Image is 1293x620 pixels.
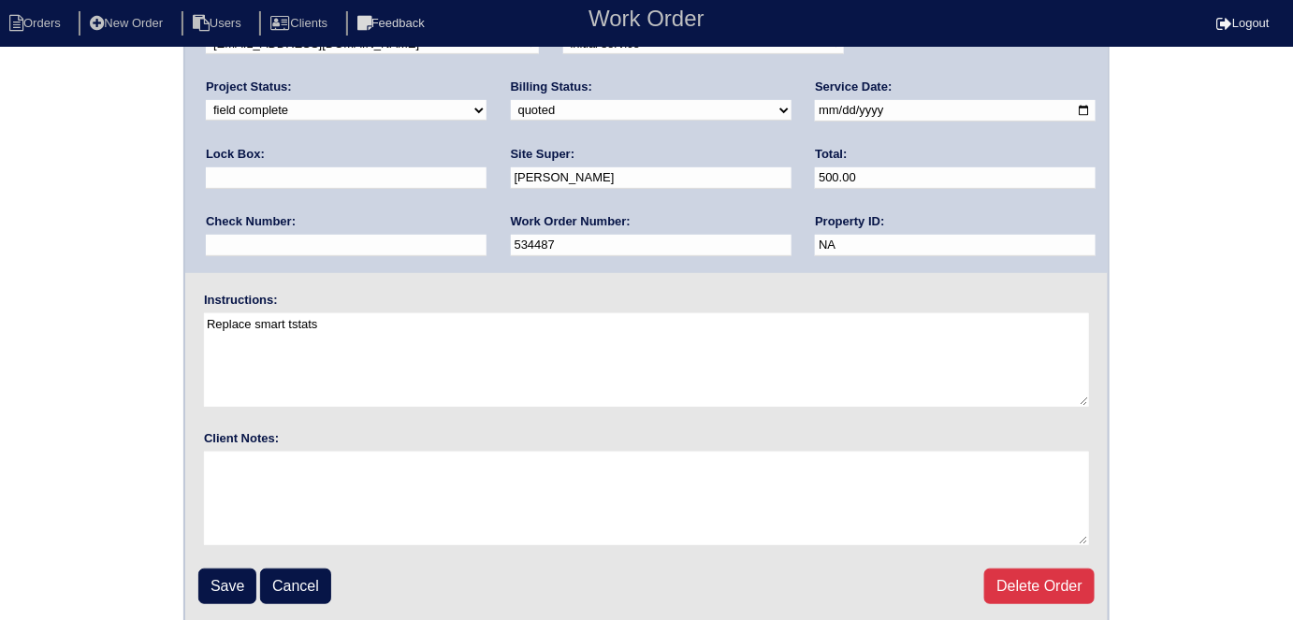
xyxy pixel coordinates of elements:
label: Property ID: [815,213,884,230]
textarea: Replace smart tstats [204,313,1089,407]
label: Check Number: [206,213,296,230]
a: Users [182,16,256,30]
label: Project Status: [206,79,292,95]
label: Total: [815,146,847,163]
label: Billing Status: [511,79,592,95]
a: Cancel [260,569,331,604]
li: New Order [79,11,178,36]
a: New Order [79,16,178,30]
a: Delete Order [984,569,1095,604]
label: Site Super: [511,146,575,163]
li: Users [182,11,256,36]
a: Clients [259,16,342,30]
label: Work Order Number: [511,213,631,230]
li: Clients [259,11,342,36]
li: Feedback [346,11,440,36]
input: Save [198,569,256,604]
label: Service Date: [815,79,892,95]
label: Client Notes: [204,430,279,447]
a: Logout [1216,16,1270,30]
label: Instructions: [204,292,278,309]
label: Lock Box: [206,146,265,163]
